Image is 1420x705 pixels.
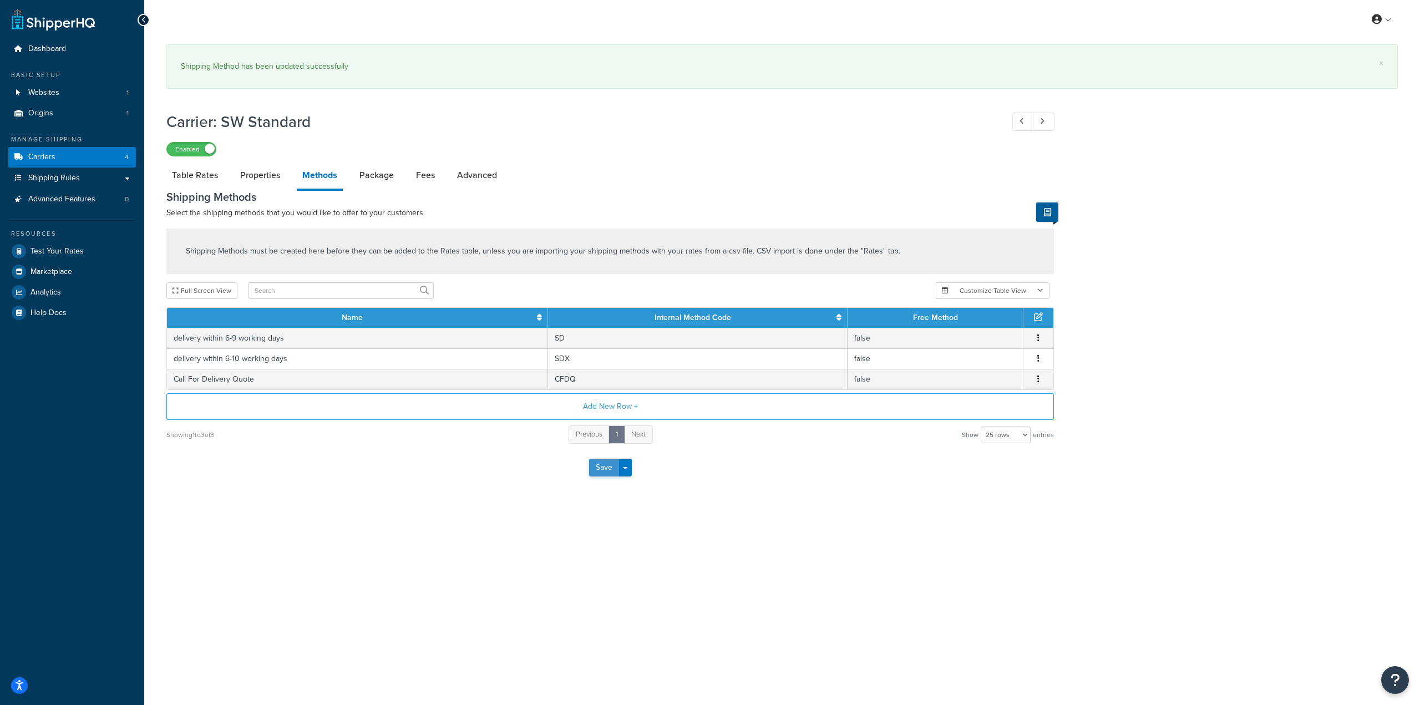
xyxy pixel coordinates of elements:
[8,103,136,124] a: Origins1
[655,312,731,323] a: Internal Method Code
[166,206,1054,220] p: Select the shipping methods that you would like to offer to your customers.
[235,162,286,189] a: Properties
[28,88,59,98] span: Websites
[8,303,136,323] a: Help Docs
[31,267,72,277] span: Marketplace
[8,229,136,239] div: Resources
[8,135,136,144] div: Manage Shipping
[166,162,224,189] a: Table Rates
[28,109,53,118] span: Origins
[125,195,129,204] span: 0
[354,162,399,189] a: Package
[186,245,900,257] p: Shipping Methods must be created here before they can be added to the Rates table, unless you are...
[8,39,136,59] a: Dashboard
[31,247,84,256] span: Test Your Rates
[125,153,129,162] span: 4
[1033,427,1054,443] span: entries
[548,328,848,348] td: SD
[569,425,610,444] a: Previous
[31,308,67,318] span: Help Docs
[548,348,848,369] td: SDX
[410,162,440,189] a: Fees
[28,44,66,54] span: Dashboard
[166,111,992,133] h1: Carrier: SW Standard
[608,425,625,444] a: 1
[1033,113,1054,131] a: Next Record
[548,369,848,389] td: CFDQ
[167,328,548,348] td: delivery within 6-9 working days
[8,83,136,103] li: Websites
[167,369,548,389] td: Call For Delivery Quote
[8,70,136,80] div: Basic Setup
[936,282,1049,299] button: Customize Table View
[126,109,129,118] span: 1
[8,189,136,210] li: Advanced Features
[848,369,1023,389] td: false
[631,429,646,439] span: Next
[8,189,136,210] a: Advanced Features0
[342,312,363,323] a: Name
[848,348,1023,369] td: false
[166,393,1054,420] button: Add New Row +
[166,427,214,443] div: Showing 1 to 3 of 3
[126,88,129,98] span: 1
[624,425,653,444] a: Next
[166,191,1054,203] h3: Shipping Methods
[8,103,136,124] li: Origins
[8,241,136,261] a: Test Your Rates
[166,282,237,299] button: Full Screen View
[1012,113,1034,131] a: Previous Record
[297,162,343,191] a: Methods
[1381,666,1409,694] button: Open Resource Center
[8,168,136,189] a: Shipping Rules
[28,195,95,204] span: Advanced Features
[576,429,602,439] span: Previous
[28,174,80,183] span: Shipping Rules
[452,162,503,189] a: Advanced
[167,143,216,156] label: Enabled
[28,153,55,162] span: Carriers
[8,83,136,103] a: Websites1
[31,288,61,297] span: Analytics
[589,459,619,476] button: Save
[248,282,434,299] input: Search
[8,282,136,302] a: Analytics
[962,427,978,443] span: Show
[1036,202,1058,222] button: Show Help Docs
[848,308,1023,328] th: Free Method
[167,348,548,369] td: delivery within 6-10 working days
[1379,59,1383,68] a: ×
[848,328,1023,348] td: false
[8,262,136,282] a: Marketplace
[8,147,136,168] a: Carriers4
[181,59,1383,74] div: Shipping Method has been updated successfully
[8,147,136,168] li: Carriers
